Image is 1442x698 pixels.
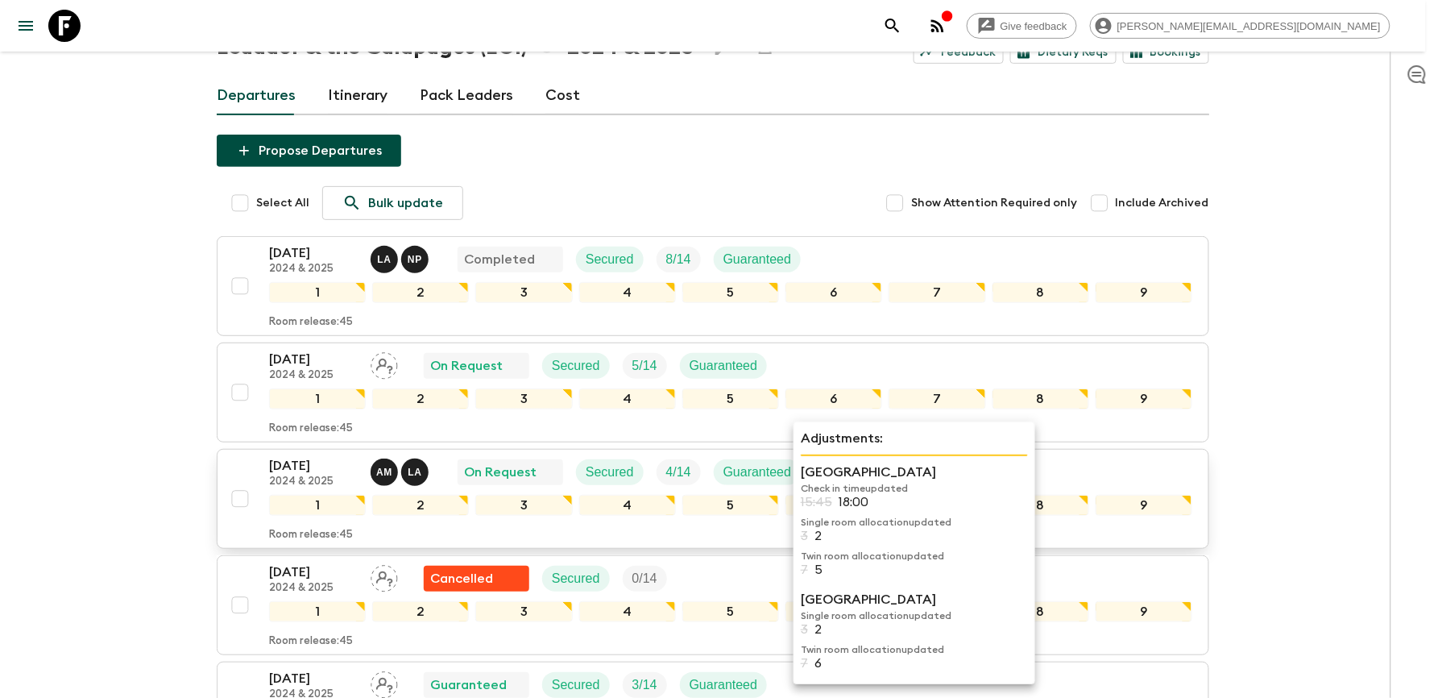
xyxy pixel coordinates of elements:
span: Select All [256,195,309,211]
p: Twin room allocation updated [801,643,1028,656]
div: 7 [889,388,985,409]
div: 4 [579,282,676,303]
button: Propose Departures [217,135,401,167]
p: Bulk update [368,193,443,213]
p: Cancelled [430,569,493,588]
div: 6 [785,601,882,622]
p: 5 [814,563,823,577]
p: Guaranteed [723,463,792,482]
p: Room release: 45 [269,422,353,435]
div: 9 [1096,495,1192,516]
span: Give feedback [992,20,1076,32]
p: 6 [814,656,822,671]
div: 5 [682,495,779,516]
p: [DATE] [269,563,358,582]
p: 2024 & 2025 [269,476,358,488]
div: 8 [992,388,1089,409]
p: 3 [801,622,808,637]
a: Departures [217,77,296,115]
div: 8 [992,601,1089,622]
div: 8 [992,282,1089,303]
div: 5 [682,601,779,622]
p: [GEOGRAPHIC_DATA] [801,590,1028,609]
button: search adventures [876,10,909,42]
div: 6 [785,282,882,303]
div: 9 [1096,388,1192,409]
div: 3 [475,388,572,409]
p: Secured [552,356,600,376]
span: Include Archived [1116,195,1209,211]
p: 15:45 [801,495,832,509]
p: Room release: 45 [269,635,353,648]
a: Feedback [914,41,1004,64]
span: Show Attention Required only [911,195,1077,211]
p: 2024 & 2025 [269,263,358,276]
div: 9 [1096,601,1192,622]
a: Itinerary [328,77,387,115]
span: Assign pack leader [371,676,398,689]
span: Assign pack leader [371,357,398,370]
div: 1 [269,601,366,622]
a: Dietary Reqs [1010,41,1117,64]
button: menu [10,10,42,42]
p: Adjustments: [801,429,1028,448]
p: 4 / 14 [666,463,691,482]
p: [DATE] [269,456,358,476]
span: [PERSON_NAME][EMAIL_ADDRESS][DOMAIN_NAME] [1108,20,1390,32]
div: 7 [889,282,985,303]
div: 2 [372,282,469,303]
div: 5 [682,388,779,409]
div: Trip Fill [657,459,701,485]
p: Room release: 45 [269,529,353,542]
div: 6 [785,495,882,516]
div: 6 [785,388,882,409]
p: [GEOGRAPHIC_DATA] [801,463,1028,482]
p: Secured [586,250,634,269]
p: 2 [814,529,822,543]
span: Luis Altamirano - Galapagos, Natalia Pesantes - Mainland [371,251,432,264]
p: [DATE] [269,350,358,369]
p: 7 [801,656,808,671]
p: Single room allocation updated [801,516,1028,529]
p: Guaranteed [690,675,758,695]
div: 1 [269,282,366,303]
p: Completed [464,250,535,269]
p: Single room allocation updated [801,609,1028,622]
a: Pack Leaders [420,77,513,115]
div: 3 [475,495,572,516]
p: 5 / 14 [632,356,657,376]
p: 2 [814,622,822,637]
p: On Request [464,463,537,482]
p: On Request [430,356,503,376]
div: 8 [992,495,1089,516]
div: 9 [1096,282,1192,303]
p: Guaranteed [430,675,507,695]
div: 1 [269,388,366,409]
a: Cost [545,77,580,115]
p: 2024 & 2025 [269,369,358,382]
p: 18:00 [839,495,868,509]
p: 2024 & 2025 [269,582,358,595]
p: Guaranteed [723,250,792,269]
p: 3 / 14 [632,675,657,695]
p: Check in time updated [801,482,1028,495]
div: Flash Pack cancellation [424,566,529,592]
p: Room release: 45 [269,316,353,329]
div: 5 [682,282,779,303]
div: Trip Fill [623,672,667,698]
p: 3 [801,529,808,543]
p: [DATE] [269,669,358,688]
div: 1 [269,495,366,516]
a: Bookings [1123,41,1209,64]
p: 8 / 14 [666,250,691,269]
div: Trip Fill [623,353,667,379]
p: [DATE] [269,243,358,263]
p: 7 [801,563,808,577]
p: Twin room allocation updated [801,550,1028,563]
div: 3 [475,601,572,622]
div: 3 [475,282,572,303]
p: Guaranteed [690,356,758,376]
div: Trip Fill [657,247,701,272]
p: Secured [552,675,600,695]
